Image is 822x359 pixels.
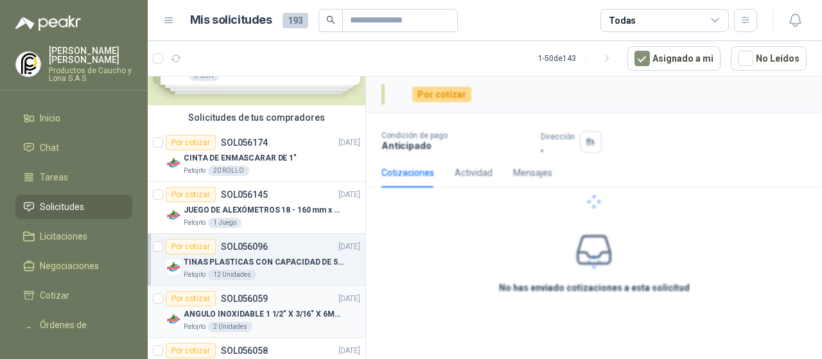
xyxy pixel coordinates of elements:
[166,259,181,275] img: Company Logo
[208,270,256,280] div: 12 Unidades
[221,294,268,303] p: SOL056059
[166,207,181,223] img: Company Logo
[326,15,335,24] span: search
[40,141,59,155] span: Chat
[221,138,268,147] p: SOL056174
[15,283,132,308] a: Cotizar
[15,15,81,31] img: Logo peakr
[221,190,268,199] p: SOL056145
[40,229,87,243] span: Licitaciones
[208,218,241,228] div: 1 Juego
[338,345,360,357] p: [DATE]
[166,135,216,150] div: Por cotizar
[148,182,365,234] a: Por cotizarSOL056145[DATE] Company LogoJUEGO DE ALEXÓMETROS 18 - 160 mm x 0,01 mm 2824-S3Patojito...
[166,343,216,358] div: Por cotizar
[166,239,216,254] div: Por cotizar
[538,48,617,69] div: 1 - 50 de 143
[40,259,99,273] span: Negociaciones
[148,105,365,130] div: Solicitudes de tus compradores
[184,270,205,280] p: Patojito
[15,136,132,160] a: Chat
[338,189,360,201] p: [DATE]
[15,195,132,219] a: Solicitudes
[609,13,636,28] div: Todas
[627,46,721,71] button: Asignado a mi
[40,111,60,125] span: Inicio
[338,241,360,253] p: [DATE]
[15,224,132,249] a: Licitaciones
[16,52,40,76] img: Company Logo
[221,242,268,251] p: SOL056096
[40,288,69,302] span: Cotizar
[15,165,132,189] a: Tareas
[166,311,181,327] img: Company Logo
[15,313,132,351] a: Órdenes de Compra
[148,234,365,286] a: Por cotizarSOL056096[DATE] Company LogoTINAS PLASTICAS CON CAPACIDAD DE 50 KGPatojito12 Unidades
[15,254,132,278] a: Negociaciones
[184,166,205,176] p: Patojito
[731,46,807,71] button: No Leídos
[166,155,181,171] img: Company Logo
[148,286,365,338] a: Por cotizarSOL056059[DATE] Company LogoANGULO INOXIDABLE 1 1/2" X 3/16" X 6MTSPatojito2 Unidades
[208,322,252,332] div: 2 Unidades
[166,291,216,306] div: Por cotizar
[190,11,272,30] h1: Mis solicitudes
[15,106,132,130] a: Inicio
[184,218,205,228] p: Patojito
[40,200,84,214] span: Solicitudes
[208,166,249,176] div: 20 ROLLO
[184,308,344,320] p: ANGULO INOXIDABLE 1 1/2" X 3/16" X 6MTS
[49,67,132,82] p: Productos de Caucho y Lona S.A.S
[338,293,360,305] p: [DATE]
[148,130,365,182] a: Por cotizarSOL056174[DATE] Company LogoCINTA DE ENMASCARAR DE 1"Patojito20 ROLLO
[283,13,308,28] span: 193
[40,170,68,184] span: Tareas
[40,318,120,346] span: Órdenes de Compra
[338,137,360,149] p: [DATE]
[49,46,132,64] p: [PERSON_NAME] [PERSON_NAME]
[221,346,268,355] p: SOL056058
[166,187,216,202] div: Por cotizar
[184,322,205,332] p: Patojito
[184,152,297,164] p: CINTA DE ENMASCARAR DE 1"
[184,256,344,268] p: TINAS PLASTICAS CON CAPACIDAD DE 50 KG
[184,204,344,216] p: JUEGO DE ALEXÓMETROS 18 - 160 mm x 0,01 mm 2824-S3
